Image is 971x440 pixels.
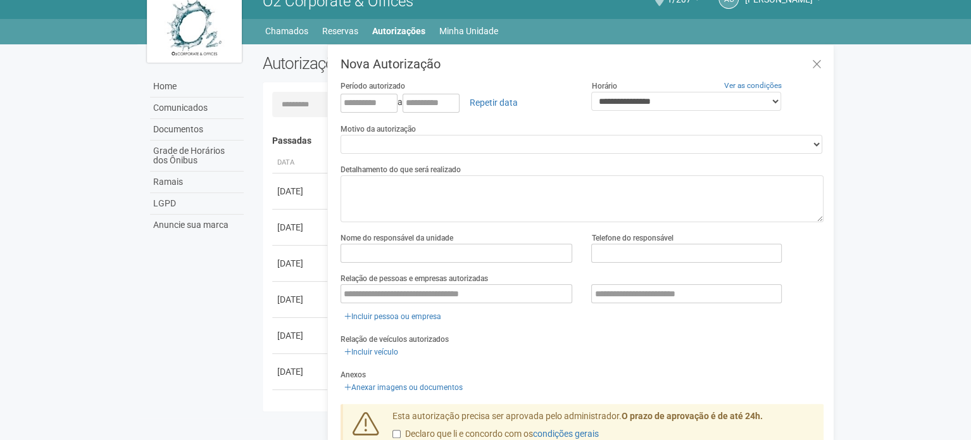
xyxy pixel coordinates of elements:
label: Telefone do responsável [591,232,673,244]
div: [DATE] [277,401,324,414]
a: Minha Unidade [439,22,498,40]
h3: Nova Autorização [341,58,824,70]
label: Período autorizado [341,80,405,92]
div: [DATE] [277,257,324,270]
div: [DATE] [277,293,324,306]
a: Comunicados [150,97,244,119]
a: Autorizações [372,22,425,40]
a: Incluir veículo [341,345,402,359]
label: Anexos [341,369,366,380]
strong: O prazo de aprovação é de até 24h. [622,411,763,421]
label: Relação de pessoas e empresas autorizadas [341,273,488,284]
h4: Passadas [272,136,815,146]
a: Incluir pessoa ou empresa [341,310,445,324]
h2: Autorizações [263,54,534,73]
div: [DATE] [277,221,324,234]
a: Repetir data [461,92,526,113]
a: Ramais [150,172,244,193]
div: [DATE] [277,185,324,198]
a: Reservas [322,22,358,40]
label: Horário [591,80,617,92]
a: Ver as condições [724,81,782,90]
label: Motivo da autorização [341,123,416,135]
a: condições gerais [533,429,599,439]
label: Detalhamento do que será realizado [341,164,461,175]
a: LGPD [150,193,244,215]
label: Relação de veículos autorizados [341,334,449,345]
a: Documentos [150,119,244,141]
div: [DATE] [277,365,324,378]
input: Declaro que li e concordo com oscondições gerais [392,430,401,438]
label: Nome do responsável da unidade [341,232,453,244]
a: Chamados [265,22,308,40]
a: Anexar imagens ou documentos [341,380,467,394]
a: Grade de Horários dos Ônibus [150,141,244,172]
th: Data [272,153,329,173]
div: [DATE] [277,329,324,342]
a: Home [150,76,244,97]
a: Anuncie sua marca [150,215,244,236]
div: a [341,92,573,113]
